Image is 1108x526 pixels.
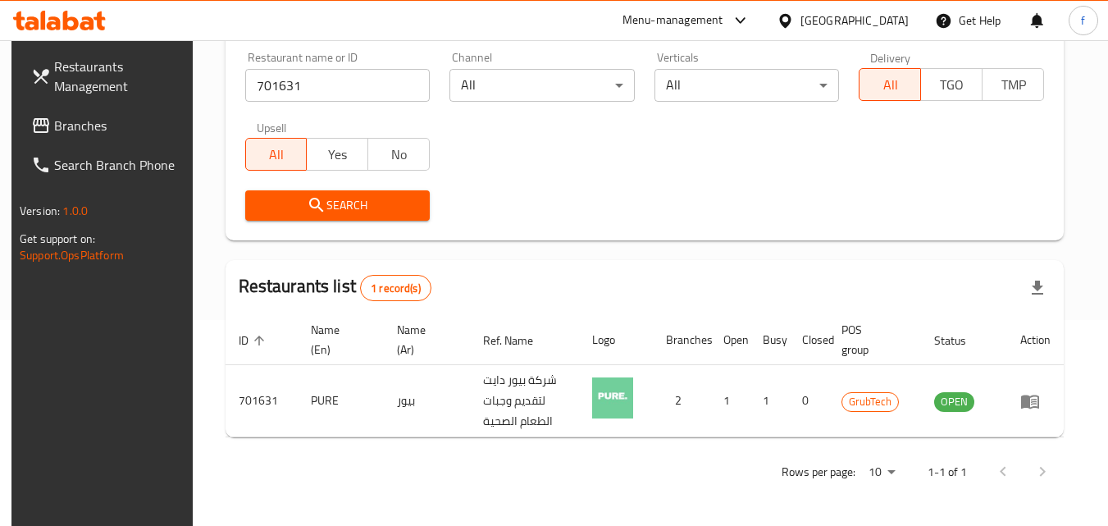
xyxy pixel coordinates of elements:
[20,200,60,222] span: Version:
[982,68,1044,101] button: TMP
[862,460,901,485] div: Rows per page:
[470,365,579,437] td: شركة بيور دايت لتقديم وجبات الطعام الصحية
[1081,11,1085,30] span: f
[483,331,554,350] span: Ref. Name
[226,315,1064,437] table: enhanced table
[20,228,95,249] span: Get support on:
[384,365,470,437] td: بيور
[782,462,855,483] p: Rows per page:
[654,69,840,102] div: All
[239,331,270,350] span: ID
[934,331,987,350] span: Status
[54,57,184,96] span: Restaurants Management
[870,52,911,63] label: Delivery
[18,145,197,185] a: Search Branch Phone
[306,138,368,171] button: Yes
[653,365,710,437] td: 2
[18,106,197,145] a: Branches
[18,47,197,106] a: Restaurants Management
[257,121,287,133] label: Upsell
[989,73,1037,97] span: TMP
[54,155,184,175] span: Search Branch Phone
[710,315,750,365] th: Open
[866,73,914,97] span: All
[313,143,362,167] span: Yes
[653,315,710,365] th: Branches
[449,69,635,102] div: All
[397,320,450,359] span: Name (Ar)
[841,320,901,359] span: POS group
[789,365,828,437] td: 0
[62,200,88,222] span: 1.0.0
[934,392,974,412] div: OPEN
[800,11,909,30] div: [GEOGRAPHIC_DATA]
[245,190,431,221] button: Search
[928,73,976,97] span: TGO
[920,68,983,101] button: TGO
[1020,391,1051,411] div: Menu
[592,377,633,419] img: PURE
[245,69,431,102] input: Search for restaurant name or ID..
[361,281,431,296] span: 1 record(s)
[253,143,301,167] span: All
[710,365,750,437] td: 1
[934,392,974,411] span: OPEN
[245,138,308,171] button: All
[20,245,124,266] a: Support.OpsPlatform
[928,462,967,483] p: 1-1 of 1
[859,68,921,101] button: All
[239,274,431,301] h2: Restaurants list
[311,320,364,359] span: Name (En)
[750,315,789,365] th: Busy
[842,392,898,411] span: GrubTech
[750,365,789,437] td: 1
[258,195,417,216] span: Search
[54,116,184,135] span: Branches
[367,138,430,171] button: No
[789,315,828,365] th: Closed
[622,11,723,30] div: Menu-management
[375,143,423,167] span: No
[579,315,653,365] th: Logo
[298,365,384,437] td: PURE
[1007,315,1064,365] th: Action
[226,365,298,437] td: 701631
[1018,268,1057,308] div: Export file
